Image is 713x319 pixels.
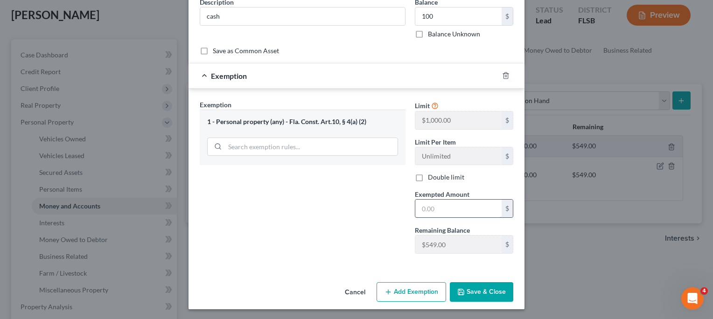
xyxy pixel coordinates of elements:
[415,137,456,147] label: Limit Per Item
[200,101,231,109] span: Exemption
[428,29,480,39] label: Balance Unknown
[211,71,247,80] span: Exemption
[415,236,502,253] input: --
[207,118,398,126] div: 1 - Personal property (any) - Fla. Const. Art.10, § 4(a) (2)
[415,147,502,165] input: --
[415,111,502,129] input: --
[225,138,398,156] input: Search exemption rules...
[681,287,704,310] iframe: Intercom live chat
[213,46,279,55] label: Save as Common Asset
[450,282,513,302] button: Save & Close
[502,147,513,165] div: $
[200,7,405,25] input: Describe...
[428,173,464,182] label: Double limit
[502,236,513,253] div: $
[502,200,513,217] div: $
[700,287,708,295] span: 4
[502,111,513,129] div: $
[415,102,430,110] span: Limit
[377,282,446,302] button: Add Exemption
[415,190,469,198] span: Exempted Amount
[415,225,470,235] label: Remaining Balance
[502,7,513,25] div: $
[415,200,502,217] input: 0.00
[415,7,502,25] input: 0.00
[337,283,373,302] button: Cancel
